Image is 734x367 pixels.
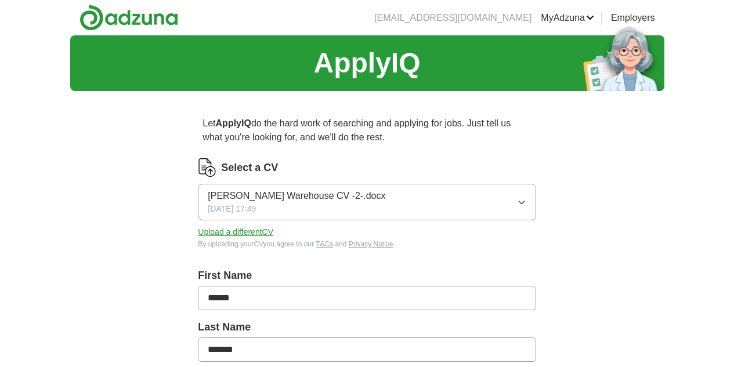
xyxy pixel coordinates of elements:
a: MyAdzuna [541,11,594,25]
span: [PERSON_NAME] Warehouse CV -2-.docx [208,189,385,203]
li: [EMAIL_ADDRESS][DOMAIN_NAME] [374,11,531,25]
a: Employers [611,11,655,25]
button: [PERSON_NAME] Warehouse CV -2-.docx[DATE] 17:49 [198,184,536,220]
div: By uploading your CV you agree to our and . [198,239,536,249]
p: Let do the hard work of searching and applying for jobs. Just tell us what you're looking for, an... [198,112,536,149]
label: First Name [198,268,536,284]
a: Privacy Notice [349,240,393,248]
a: T&Cs [316,240,333,248]
label: Last Name [198,319,536,335]
span: [DATE] 17:49 [208,203,256,215]
button: Upload a differentCV [198,226,273,238]
h1: ApplyIQ [313,42,420,84]
strong: ApplyIQ [216,118,251,128]
img: CV Icon [198,158,216,177]
label: Select a CV [221,160,278,176]
img: Adzuna logo [79,5,178,31]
